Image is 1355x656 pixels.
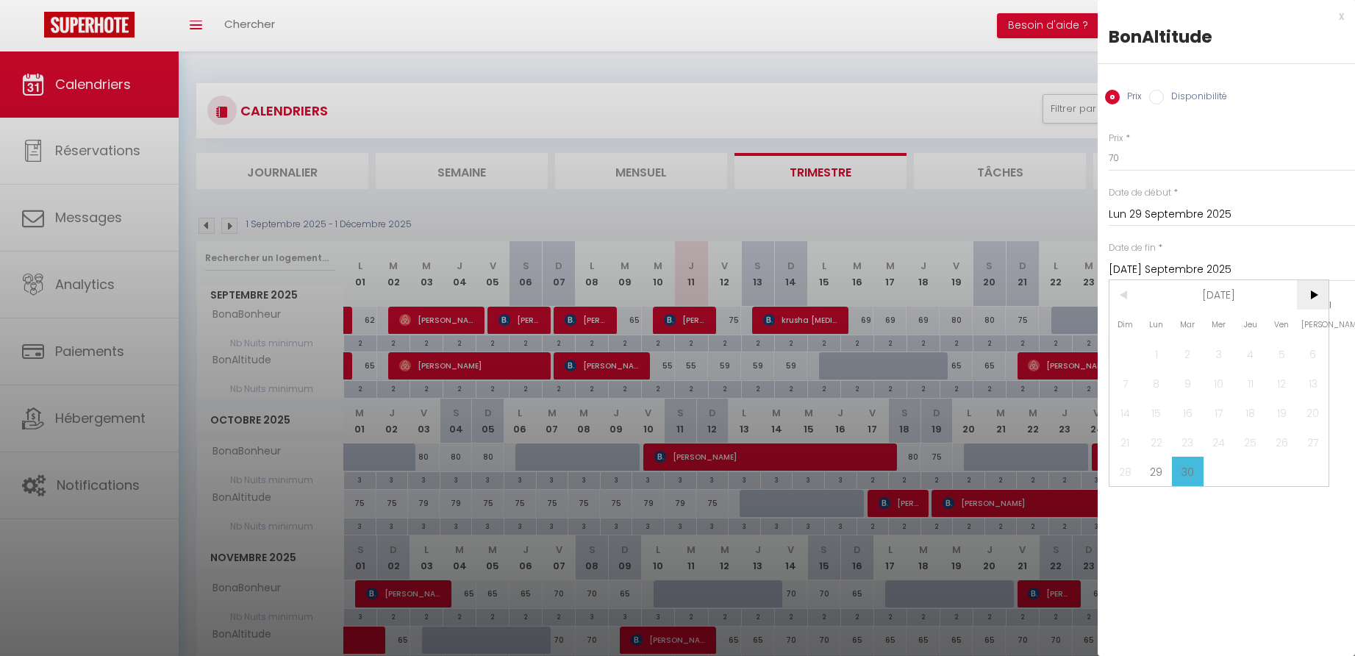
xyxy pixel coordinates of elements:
[1141,310,1173,339] span: Lun
[1141,368,1173,398] span: 8
[1141,457,1173,486] span: 29
[1266,427,1298,457] span: 26
[1098,7,1344,25] div: x
[1109,368,1141,398] span: 7
[1141,280,1298,310] span: [DATE]
[1266,339,1298,368] span: 5
[1172,427,1204,457] span: 23
[1297,310,1329,339] span: [PERSON_NAME]
[1234,427,1266,457] span: 25
[1234,368,1266,398] span: 11
[1109,457,1141,486] span: 28
[1164,90,1227,106] label: Disponibilité
[1141,398,1173,427] span: 15
[1297,339,1329,368] span: 6
[1234,398,1266,427] span: 18
[1109,132,1123,146] label: Prix
[1109,280,1141,310] span: <
[1266,310,1298,339] span: Ven
[1109,398,1141,427] span: 14
[1172,457,1204,486] span: 30
[12,6,56,50] button: Ouvrir le widget de chat LiveChat
[1109,186,1171,200] label: Date de début
[1204,368,1235,398] span: 10
[1204,339,1235,368] span: 3
[1109,427,1141,457] span: 21
[1172,339,1204,368] span: 2
[1172,398,1204,427] span: 16
[1297,398,1329,427] span: 20
[1266,368,1298,398] span: 12
[1120,90,1142,106] label: Prix
[1141,339,1173,368] span: 1
[1141,427,1173,457] span: 22
[1204,398,1235,427] span: 17
[1172,310,1204,339] span: Mar
[1204,310,1235,339] span: Mer
[1234,310,1266,339] span: Jeu
[1109,310,1141,339] span: Dim
[1172,368,1204,398] span: 9
[1109,241,1156,255] label: Date de fin
[1234,339,1266,368] span: 4
[1297,427,1329,457] span: 27
[1204,427,1235,457] span: 24
[1297,368,1329,398] span: 13
[1266,398,1298,427] span: 19
[1109,25,1344,49] div: BonAltitude
[1297,280,1329,310] span: >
